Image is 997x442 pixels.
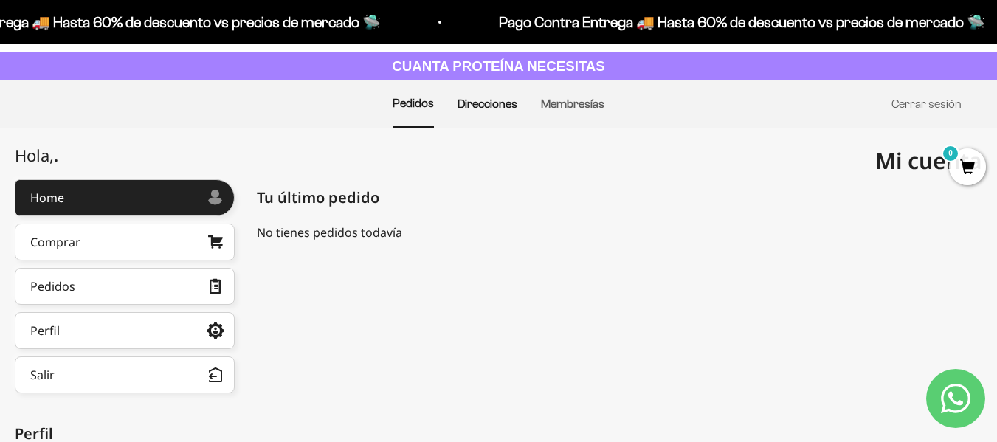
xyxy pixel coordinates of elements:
[393,97,434,109] a: Pedidos
[30,325,60,336] div: Perfil
[949,160,986,176] a: 0
[15,224,235,260] a: Comprar
[891,97,962,110] a: Cerrar sesión
[458,97,517,110] a: Direcciones
[15,268,235,305] a: Pedidos
[492,10,979,34] p: Pago Contra Entrega 🚚 Hasta 60% de descuento vs precios de mercado 🛸
[30,192,64,204] div: Home
[257,187,379,209] span: Tu último pedido
[15,146,58,165] div: Hola,
[30,369,55,381] div: Salir
[875,145,982,176] span: Mi cuenta
[15,312,235,349] a: Perfil
[30,280,75,292] div: Pedidos
[541,97,604,110] a: Membresías
[30,236,80,248] div: Comprar
[392,58,605,74] strong: CUANTA PROTEÍNA NECESITAS
[15,356,235,393] button: Salir
[257,224,982,241] div: No tienes pedidos todavía
[54,144,58,166] span: .
[15,179,235,216] a: Home
[942,145,959,162] mark: 0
